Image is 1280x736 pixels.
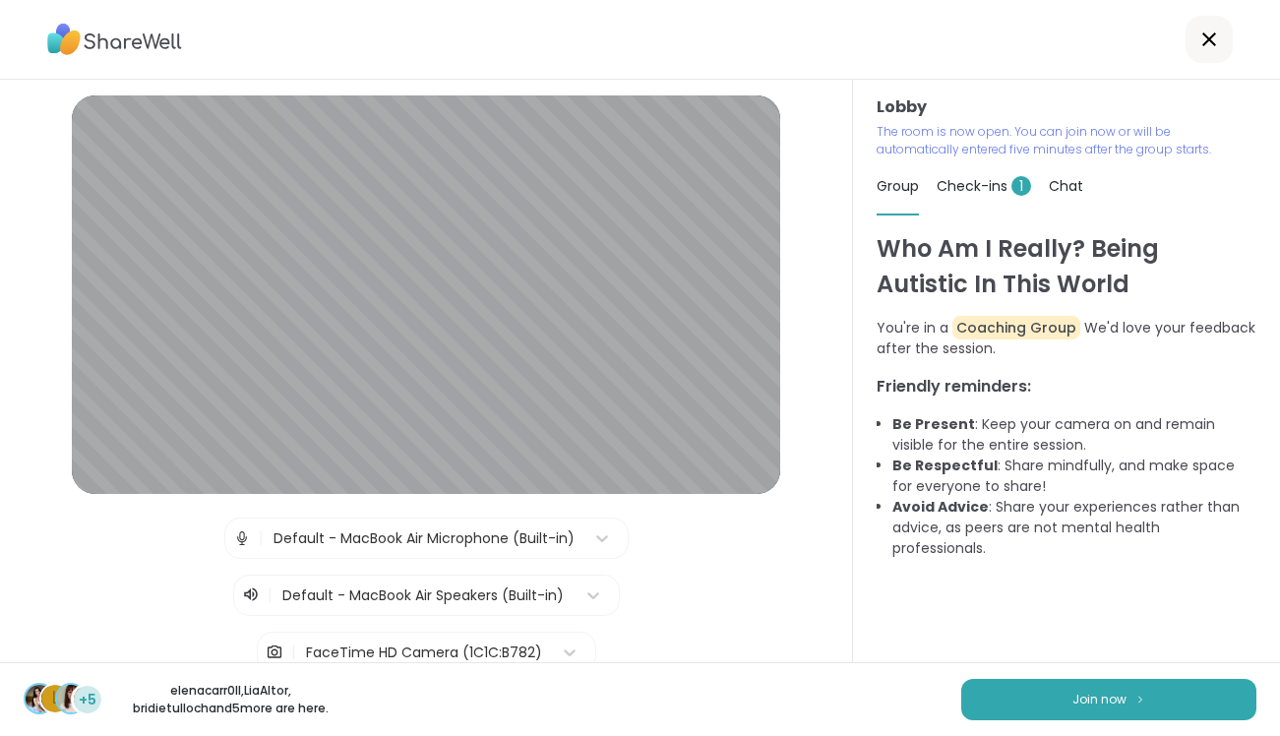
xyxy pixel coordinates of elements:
[1011,176,1031,196] span: 1
[877,375,1256,399] h3: Friendly reminders:
[120,682,340,717] p: elenacarr0ll , LiaAltor , bridietulloch and 5 more are here.
[961,679,1256,720] button: Join now
[274,528,575,549] div: Default - MacBook Air Microphone (Built-in)
[26,685,53,712] img: elenacarr0ll
[877,123,1256,158] p: The room is now open. You can join now or will be automatically entered five minutes after the gr...
[877,318,1256,359] p: You're in a We'd love your feedback after the session.
[306,643,542,663] div: FaceTime HD Camera (1C1C:B782)
[259,519,264,558] span: |
[892,497,989,517] b: Avoid Advice
[892,414,1256,456] li: : Keep your camera on and remain visible for the entire session.
[1134,694,1146,705] img: ShareWell Logomark
[892,414,975,434] b: Be Present
[952,316,1080,339] span: Coaching Group
[892,497,1256,559] li: : Share your experiences rather than advice, as peers are not mental health professionals.
[1072,691,1127,708] span: Join now
[79,690,96,710] span: +5
[268,583,273,607] span: |
[877,95,1256,119] h3: Lobby
[877,176,919,196] span: Group
[892,456,998,475] b: Be Respectful
[233,519,251,558] img: Microphone
[266,633,283,672] img: Camera
[937,176,1031,196] span: Check-ins
[1049,176,1083,196] span: Chat
[291,633,296,672] span: |
[47,17,182,62] img: ShareWell Logo
[877,231,1256,302] h1: Who Am I Really? Being Autistic In This World
[892,456,1256,497] li: : Share mindfully, and make space for everyone to share!
[52,686,59,711] span: L
[57,685,85,712] img: bridietulloch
